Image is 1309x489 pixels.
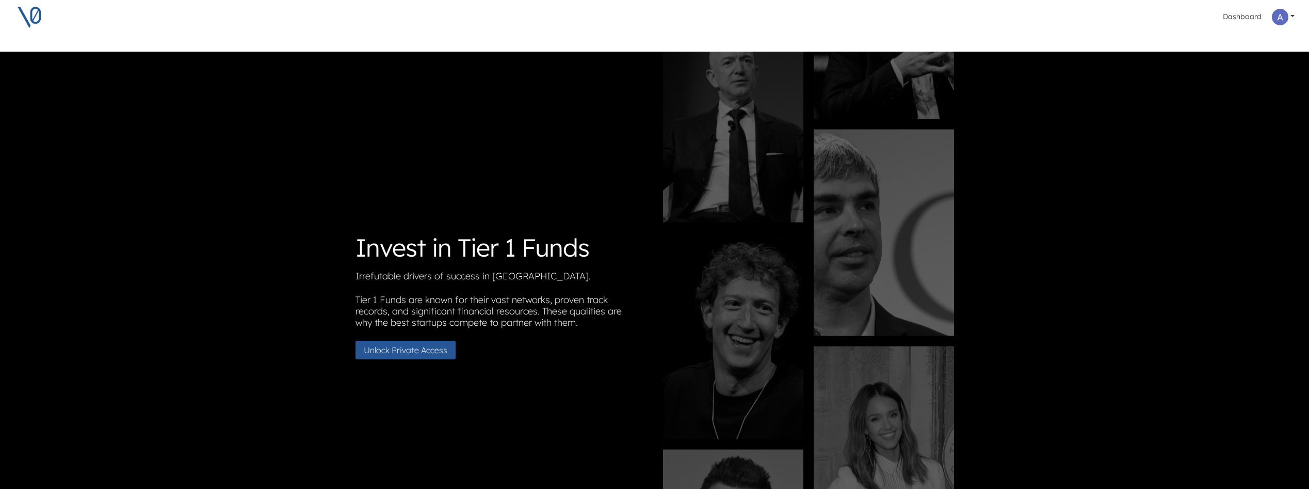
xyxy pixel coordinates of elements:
[1219,7,1266,27] a: Dashboard
[355,271,647,286] p: Irrefutable drivers of success in [GEOGRAPHIC_DATA].
[355,233,647,263] h1: Invest in Tier 1 Funds
[17,4,42,30] img: V0 logo
[1272,9,1288,25] img: Profile
[355,341,456,359] button: Unlock Private Access
[355,345,456,355] a: Unlock Private Access
[355,294,647,333] p: Tier 1 Funds are known for their vast networks, proven track records, and significant financial r...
